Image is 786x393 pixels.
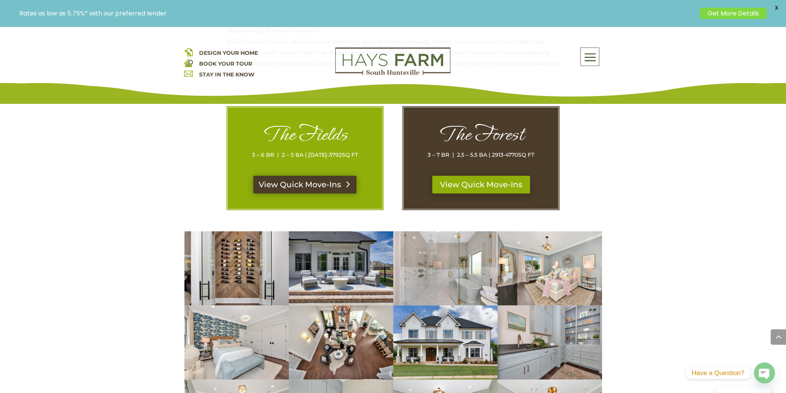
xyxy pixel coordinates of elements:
img: 2106-Forest-Gate-82-400x284.jpg [498,231,602,305]
h1: The Forest [419,123,543,149]
img: 2106-Forest-Gate-8-400x284.jpg [289,231,393,305]
a: STAY IN THE KNOW [199,71,254,78]
img: hays farm homes [393,305,498,379]
a: View Quick Move-Ins [432,176,530,193]
span: 3 – 6 BR | 2 – 5 BA | [DATE]-3792 [252,151,342,158]
img: 2106-Forest-Gate-81-400x284.jpg [184,305,289,379]
p: 3 – 7 BR | 2.5 – 5.5 BA | 2913-4770 [419,149,543,160]
a: Get More Details [700,8,767,19]
h1: The Fields [243,123,367,149]
img: 2106-Forest-Gate-61-400x284.jpg [393,231,498,305]
a: View Quick Move-Ins [253,176,356,193]
a: DESIGN YOUR HOME [199,49,257,56]
p: Rates as low as 5.75%* with our preferred lender [19,10,696,17]
a: BOOK YOUR TOUR [199,60,252,67]
img: 2106-Forest-Gate-27-400x284.jpg [184,231,289,305]
img: Logo [335,47,450,75]
span: SQ FT [518,151,534,158]
img: book your home tour [184,58,193,67]
span: X [771,2,782,14]
a: hays farm homes huntsville development [335,70,450,77]
img: 2106-Forest-Gate-79-400x284.jpg [289,305,393,379]
img: design your home [184,47,193,56]
img: 2106-Forest-Gate-52-400x284.jpg [498,305,602,379]
span: SQ FT [342,151,358,158]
